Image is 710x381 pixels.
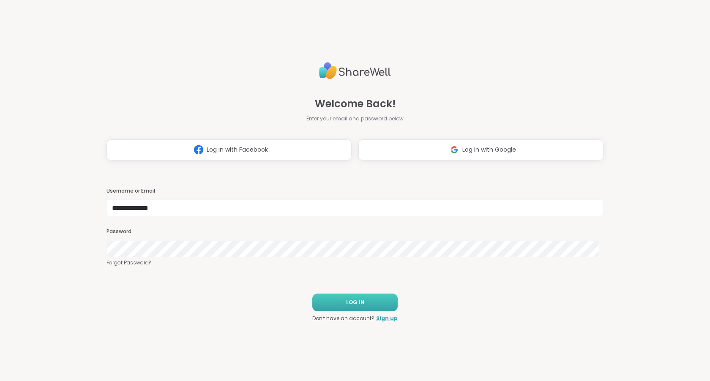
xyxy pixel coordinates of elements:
[319,59,391,83] img: ShareWell Logo
[106,259,603,267] a: Forgot Password?
[312,315,374,322] span: Don't have an account?
[106,188,603,195] h3: Username or Email
[446,142,462,158] img: ShareWell Logomark
[191,142,207,158] img: ShareWell Logomark
[312,294,398,311] button: LOG IN
[207,145,268,154] span: Log in with Facebook
[346,299,364,306] span: LOG IN
[315,96,396,112] span: Welcome Back!
[306,115,404,122] span: Enter your email and password below
[376,315,398,322] a: Sign up
[106,228,603,235] h3: Password
[462,145,516,154] span: Log in with Google
[106,139,352,161] button: Log in with Facebook
[358,139,603,161] button: Log in with Google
